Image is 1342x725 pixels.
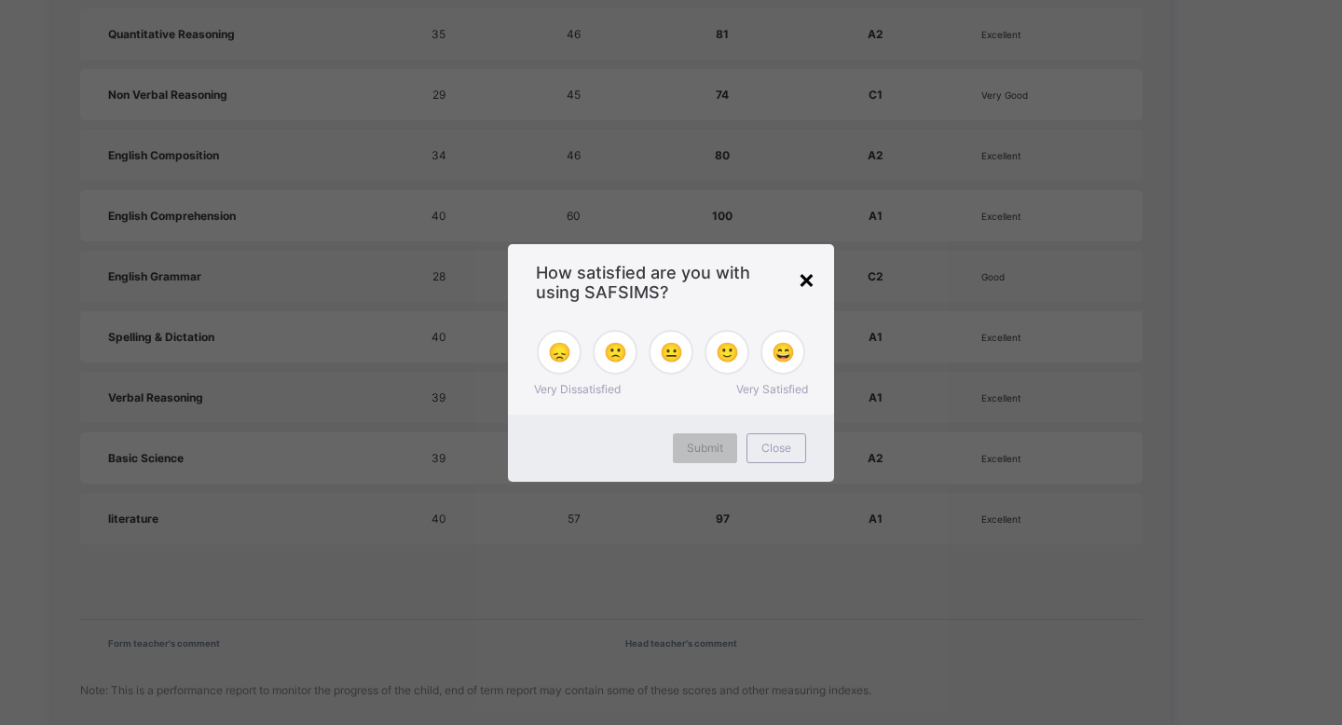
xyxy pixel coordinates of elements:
[716,341,739,363] span: 🙂
[660,341,683,363] span: 😐
[798,263,815,294] div: ×
[536,263,806,302] span: How satisfied are you with using SAFSIMS?
[604,341,627,363] span: 🙁
[761,441,791,455] span: Close
[772,341,795,363] span: 😄
[548,341,571,363] span: 😞
[534,382,621,396] span: Very Dissatisfied
[687,441,723,455] span: Submit
[736,382,808,396] span: Very Satisfied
